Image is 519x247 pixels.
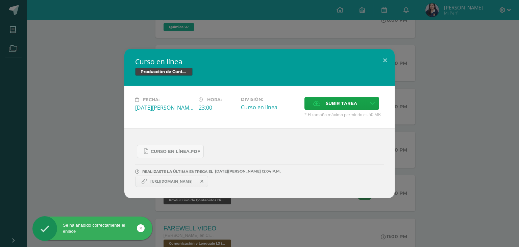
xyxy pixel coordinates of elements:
[375,49,395,72] button: Close (Esc)
[135,104,193,111] div: [DATE][PERSON_NAME]
[135,68,193,76] span: Producción de Contenidos Digitales
[196,178,208,185] span: Remover entrega
[326,97,357,110] span: Subir tarea
[143,97,159,102] span: Fecha:
[147,179,196,184] span: [URL][DOMAIN_NAME]
[135,176,208,187] a: https://kateringonzalezz.my.canva.site/
[137,145,204,158] a: Curso en línea.pdf
[207,97,222,102] span: Hora:
[304,112,384,117] span: * El tamaño máximo permitido es 50 MB
[151,149,200,154] span: Curso en línea.pdf
[241,97,299,102] label: División:
[241,104,299,111] div: Curso en línea
[32,222,152,234] div: Se ha añadido correctamente el enlace
[199,104,236,111] div: 23:00
[135,57,384,66] h2: Curso en línea
[142,169,213,174] span: REALIZASTE LA ÚLTIMA ENTREGA EL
